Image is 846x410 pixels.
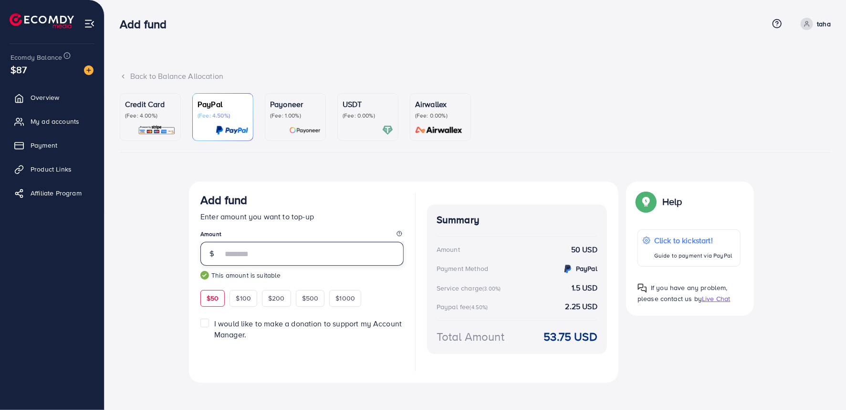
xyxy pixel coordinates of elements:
div: Service charge [437,283,503,293]
p: USDT [343,98,393,110]
h4: Summary [437,214,597,226]
img: card [216,125,248,136]
p: (Fee: 0.00%) [343,112,393,119]
strong: 2.25 USD [565,301,597,312]
span: Live Chat [702,294,730,303]
a: Affiliate Program [7,183,97,203]
legend: Amount [200,230,404,242]
img: card [138,125,176,136]
span: $50 [207,293,219,303]
span: If you have any problem, please contact us by [637,283,728,303]
a: taha [797,18,831,30]
img: Popup guide [637,283,647,293]
strong: 53.75 USD [544,328,597,345]
p: Guide to payment via PayPal [654,250,732,261]
div: Back to Balance Allocation [120,71,831,82]
div: Payment Method [437,264,488,273]
h3: Add fund [200,193,247,207]
small: This amount is suitable [200,270,404,280]
img: Popup guide [637,193,655,210]
span: $100 [236,293,251,303]
span: My ad accounts [31,117,79,126]
strong: 1.5 USD [572,282,597,293]
p: (Fee: 0.00%) [415,112,466,119]
p: (Fee: 4.50%) [198,112,248,119]
img: guide [200,271,209,280]
h3: Add fund [120,17,174,31]
span: $500 [302,293,319,303]
p: Airwallex [415,98,466,110]
strong: 50 USD [571,244,597,255]
span: Overview [31,93,59,102]
div: Total Amount [437,328,504,345]
span: Product Links [31,164,72,174]
img: menu [84,18,95,29]
small: (4.50%) [470,303,488,311]
span: Payment [31,140,57,150]
p: taha [817,18,831,30]
p: PayPal [198,98,248,110]
a: Product Links [7,160,97,179]
p: (Fee: 1.00%) [270,112,321,119]
p: Click to kickstart! [654,235,732,246]
div: Amount [437,245,460,254]
span: I would like to make a donation to support my Account Manager. [214,318,402,340]
img: image [84,65,94,75]
small: (3.00%) [482,285,501,292]
p: Help [662,196,682,207]
p: Payoneer [270,98,321,110]
img: card [412,125,466,136]
strong: PayPal [576,264,597,273]
img: credit [562,263,574,275]
a: My ad accounts [7,112,97,131]
img: card [289,125,321,136]
p: Credit Card [125,98,176,110]
img: logo [10,13,74,28]
iframe: PayPal [308,352,404,368]
a: Payment [7,136,97,155]
iframe: Chat [805,367,839,403]
a: Overview [7,88,97,107]
span: $200 [268,293,285,303]
img: card [382,125,393,136]
p: (Fee: 4.00%) [125,112,176,119]
span: $1000 [335,293,355,303]
span: $87 [10,63,27,76]
span: Ecomdy Balance [10,53,62,62]
span: Affiliate Program [31,188,82,198]
p: Enter amount you want to top-up [200,211,404,222]
div: Paypal fee [437,302,491,312]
